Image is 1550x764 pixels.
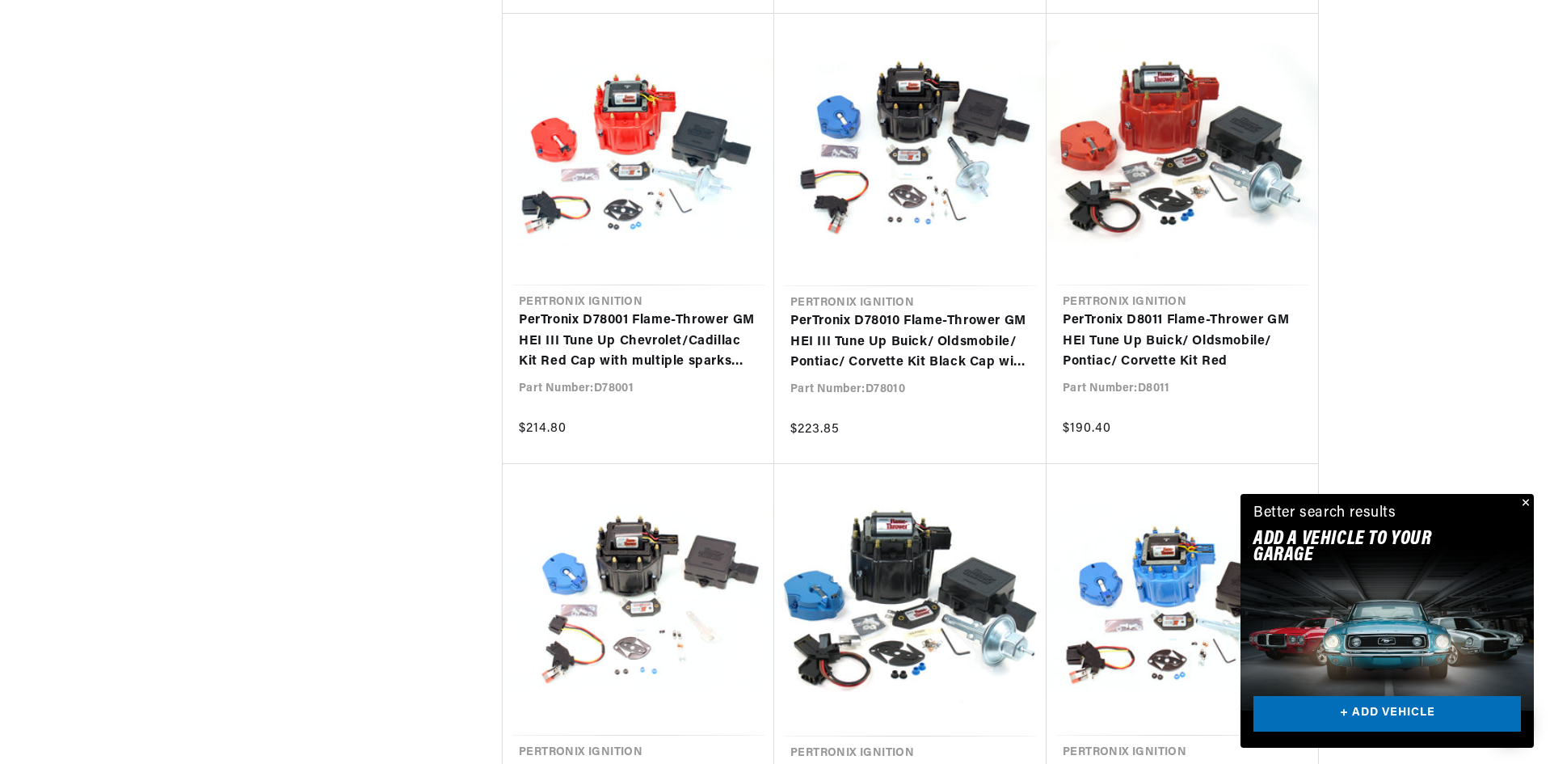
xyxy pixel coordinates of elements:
[1514,494,1534,513] button: Close
[519,310,758,373] a: PerTronix D78001 Flame-Thrower GM HEI III Tune Up Chevrolet/Cadillac Kit Red Cap with multiple sp...
[790,311,1030,374] a: PerTronix D78010 Flame-Thrower GM HEI III Tune Up Buick/ Oldsmobile/ Pontiac/ Corvette Kit Black ...
[1063,310,1302,373] a: PerTronix D8011 Flame-Thrower GM HEI Tune Up Buick/ Oldsmobile/ Pontiac/ Corvette Kit Red
[1253,531,1481,564] h2: Add A VEHICLE to your garage
[1253,502,1396,526] div: Better search results
[1253,696,1521,732] a: + ADD VEHICLE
